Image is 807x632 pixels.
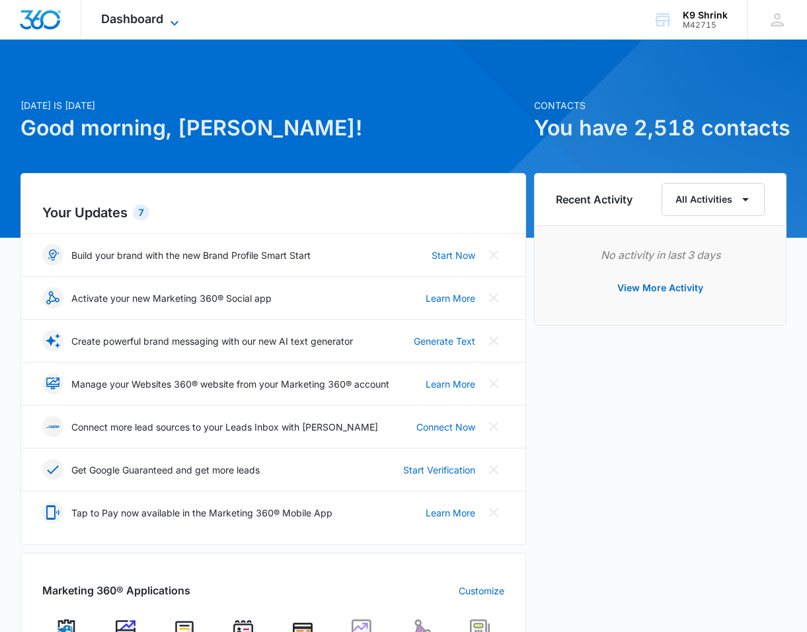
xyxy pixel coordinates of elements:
[459,584,504,598] a: Customize
[71,334,353,348] p: Create powerful brand messaging with our new AI text generator
[71,377,389,391] p: Manage your Websites 360® website from your Marketing 360® account
[71,248,311,262] p: Build your brand with the new Brand Profile Smart Start
[432,248,475,262] a: Start Now
[42,203,504,223] h2: Your Updates
[20,98,526,112] p: [DATE] is [DATE]
[426,291,475,305] a: Learn More
[556,247,765,263] p: No activity in last 3 days
[483,330,504,351] button: Close
[414,334,475,348] a: Generate Text
[71,420,378,434] p: Connect more lead sources to your Leads Inbox with [PERSON_NAME]
[20,112,526,144] h1: Good morning, [PERSON_NAME]!
[483,373,504,394] button: Close
[42,582,190,598] h2: Marketing 360® Applications
[683,10,728,20] div: account name
[483,502,504,523] button: Close
[483,287,504,308] button: Close
[71,463,260,477] p: Get Google Guaranteed and get more leads
[416,420,475,434] a: Connect Now
[133,205,149,221] div: 7
[662,183,765,216] button: All Activities
[483,416,504,437] button: Close
[534,112,787,144] h1: You have 2,518 contacts
[683,20,728,30] div: account id
[101,12,163,26] span: Dashboard
[604,272,716,304] button: View More Activity
[71,291,272,305] p: Activate your new Marketing 360® Social app
[556,192,633,207] h6: Recent Activity
[71,506,332,520] p: Tap to Pay now available in the Marketing 360® Mobile App
[426,506,475,520] a: Learn More
[534,98,787,112] p: Contacts
[483,459,504,480] button: Close
[403,463,475,477] a: Start Verification
[483,244,504,265] button: Close
[426,377,475,391] a: Learn More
